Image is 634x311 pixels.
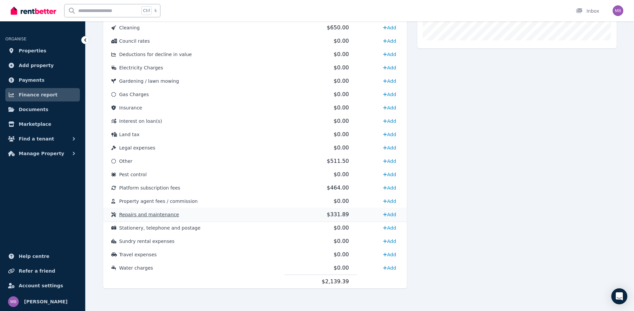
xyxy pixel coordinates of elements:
[334,144,349,151] span: $0.00
[380,22,399,33] a: Add
[380,196,399,207] a: Add
[19,47,46,55] span: Properties
[611,288,627,304] div: Open Intercom Messenger
[334,265,349,271] span: $0.00
[5,147,80,160] button: Manage Property
[119,225,201,231] span: Stationery, telephone and postage
[19,120,51,128] span: Marketplace
[380,209,399,220] a: Add
[334,171,349,178] span: $0.00
[5,264,80,278] a: Refer a friend
[334,91,349,97] span: $0.00
[119,239,175,244] span: Sundry rental expenses
[119,185,180,191] span: Platform subscription fees
[119,265,153,271] span: Water charges
[19,149,64,158] span: Manage Property
[119,159,133,164] span: Other
[19,252,49,260] span: Help centre
[19,282,63,290] span: Account settings
[5,59,80,72] a: Add property
[19,91,57,99] span: Finance report
[380,183,399,193] a: Add
[5,250,80,263] a: Help centre
[334,238,349,244] span: $0.00
[119,105,142,110] span: Insurance
[334,38,349,44] span: $0.00
[5,44,80,57] a: Properties
[19,135,54,143] span: Find a tenant
[380,49,399,60] a: Add
[380,36,399,46] a: Add
[19,105,48,113] span: Documents
[334,251,349,258] span: $0.00
[380,116,399,126] a: Add
[327,211,349,218] span: $331.89
[380,236,399,247] a: Add
[141,6,152,15] span: Ctrl
[5,103,80,116] a: Documents
[19,76,44,84] span: Payments
[334,225,349,231] span: $0.00
[380,89,399,100] a: Add
[380,142,399,153] a: Add
[19,267,55,275] span: Refer a friend
[11,6,56,16] img: RentBetter
[19,61,54,69] span: Add property
[119,132,140,137] span: Land tax
[380,169,399,180] a: Add
[119,172,147,177] span: Pest control
[334,78,349,84] span: $0.00
[119,92,149,97] span: Gas Charges
[380,102,399,113] a: Add
[334,118,349,124] span: $0.00
[334,51,349,57] span: $0.00
[380,223,399,233] a: Add
[119,25,140,30] span: Cleaning
[119,252,157,257] span: Travel expenses
[327,24,349,31] span: $650.00
[119,118,162,124] span: Interest on loan(s)
[119,212,179,217] span: Repairs and maintenance
[334,198,349,204] span: $0.00
[334,131,349,137] span: $0.00
[380,76,399,86] a: Add
[5,279,80,292] a: Account settings
[119,145,155,150] span: Legal expenses
[5,117,80,131] a: Marketplace
[327,185,349,191] span: $464.00
[380,263,399,273] a: Add
[380,62,399,73] a: Add
[5,88,80,101] a: Finance report
[334,64,349,71] span: $0.00
[613,5,623,16] img: Marty Brown
[322,278,349,285] span: $2,139.39
[334,104,349,111] span: $0.00
[380,249,399,260] a: Add
[576,8,599,14] div: Inbox
[5,132,80,145] button: Find a tenant
[380,129,399,140] a: Add
[119,78,179,84] span: Gardening / lawn mowing
[154,8,157,13] span: k
[5,37,26,41] span: ORGANISE
[380,156,399,167] a: Add
[119,199,198,204] span: Property agent fees / commission
[5,73,80,87] a: Payments
[24,298,68,306] span: [PERSON_NAME]
[119,52,192,57] span: Deductions for decline in value
[8,296,19,307] img: Marty Brown
[327,158,349,164] span: $511.50
[119,65,163,70] span: Electricity Charges
[119,38,150,44] span: Council rates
